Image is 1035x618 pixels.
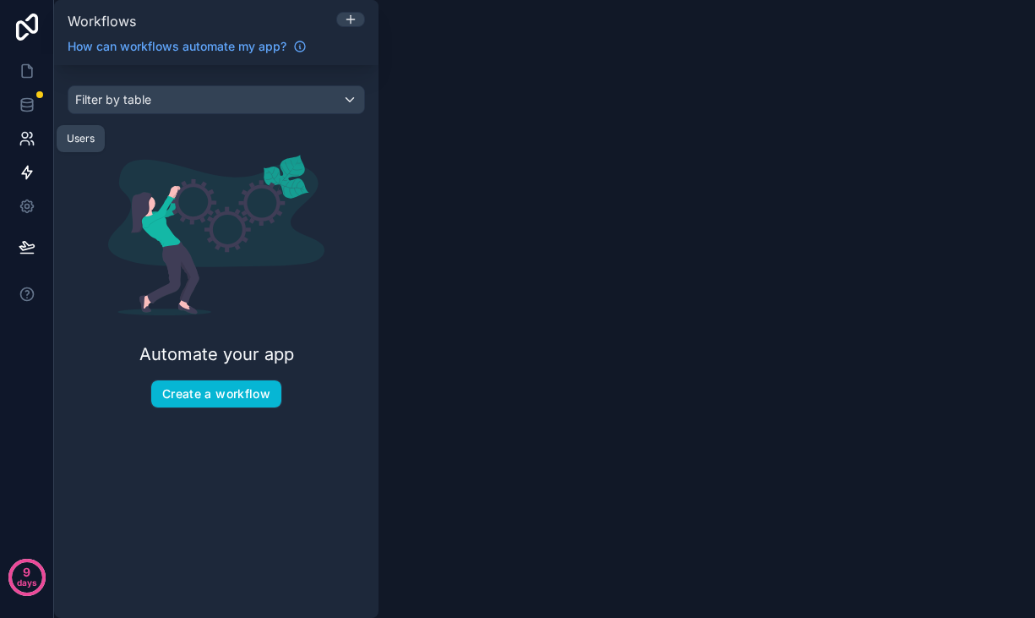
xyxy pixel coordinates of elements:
span: How can workflows automate my app? [68,38,286,55]
span: Workflows [68,13,136,30]
p: days [17,571,37,594]
p: 9 [23,564,30,581]
a: How can workflows automate my app? [61,38,313,55]
div: Users [67,132,95,145]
